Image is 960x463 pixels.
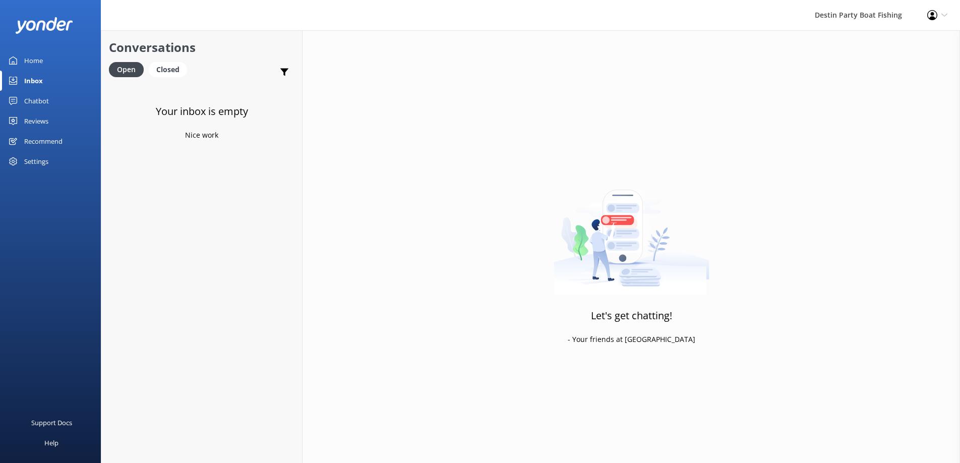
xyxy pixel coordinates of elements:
[44,433,58,453] div: Help
[15,17,73,34] img: yonder-white-logo.png
[109,62,144,77] div: Open
[24,131,63,151] div: Recommend
[24,111,48,131] div: Reviews
[591,308,672,324] h3: Let's get chatting!
[31,413,72,433] div: Support Docs
[149,62,187,77] div: Closed
[24,71,43,91] div: Inbox
[568,334,695,345] p: - Your friends at [GEOGRAPHIC_DATA]
[554,168,709,295] img: artwork of a man stealing a conversation from at giant smartphone
[109,64,149,75] a: Open
[109,38,294,57] h2: Conversations
[24,151,48,171] div: Settings
[24,50,43,71] div: Home
[185,130,218,141] p: Nice work
[24,91,49,111] div: Chatbot
[156,103,248,120] h3: Your inbox is empty
[149,64,192,75] a: Closed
